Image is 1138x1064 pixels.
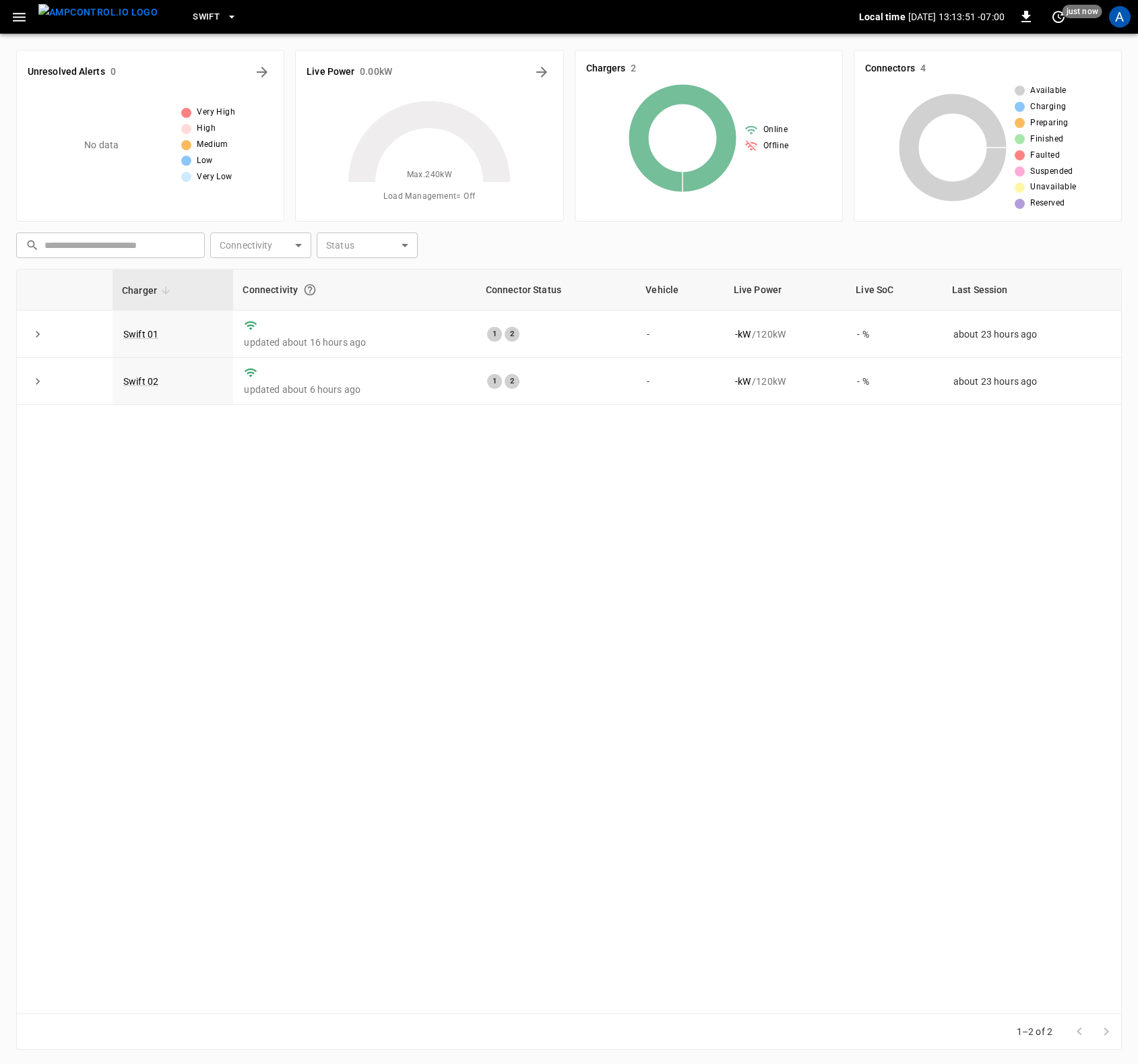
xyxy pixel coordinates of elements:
button: Swift [187,4,243,30]
th: Live SoC [846,270,942,311]
h6: Connectors [865,61,915,76]
td: - [636,358,724,405]
span: Finished [1030,133,1063,146]
span: Load Management = Off [383,190,475,204]
span: Reserved [1030,197,1065,210]
p: updated about 16 hours ago [244,336,465,349]
th: Live Power [724,270,847,311]
td: about 23 hours ago [943,311,1121,358]
button: set refresh interval [1048,6,1069,28]
p: Local time [859,10,906,24]
a: Swift 01 [123,329,158,340]
h6: 2 [631,61,636,76]
div: 1 [487,327,502,342]
span: Very High [197,106,235,119]
span: Swift [193,9,220,25]
span: Very Low [197,170,232,184]
td: - % [846,311,942,358]
span: Preparing [1030,117,1069,130]
span: Available [1030,84,1067,98]
span: Charging [1030,100,1066,114]
button: expand row [28,371,48,392]
span: Max. 240 kW [407,168,453,182]
span: High [197,122,216,135]
h6: 0 [110,65,116,80]
div: profile-icon [1109,6,1131,28]
span: Suspended [1030,165,1073,179]
p: - kW [735,375,751,388]
div: 2 [505,374,519,389]
a: Swift 02 [123,376,158,387]
h6: Live Power [307,65,354,80]
td: - [636,311,724,358]
p: [DATE] 13:13:51 -07:00 [908,10,1005,24]
span: Charger [122,282,175,299]
button: Connection between the charger and our software. [298,278,322,302]
h6: Chargers [586,61,626,76]
td: - % [846,358,942,405]
span: just now [1063,5,1102,18]
div: 2 [505,327,519,342]
h6: 4 [920,61,926,76]
p: - kW [735,327,751,341]
p: updated about 6 hours ago [244,383,465,396]
span: Medium [197,138,228,152]
div: / 120 kW [735,375,836,388]
h6: Unresolved Alerts [28,65,105,80]
span: Low [197,154,212,168]
th: Last Session [943,270,1121,311]
div: / 120 kW [735,327,836,341]
span: Unavailable [1030,181,1076,194]
img: ampcontrol.io logo [38,4,158,21]
div: Connectivity [243,278,466,302]
span: Online [763,123,788,137]
h6: 0.00 kW [360,65,392,80]
th: Vehicle [636,270,724,311]
span: Faulted [1030,149,1060,162]
button: Energy Overview [531,61,552,83]
button: expand row [28,324,48,344]
td: about 23 hours ago [943,358,1121,405]
span: Offline [763,139,789,153]
button: All Alerts [251,61,273,83]
p: 1–2 of 2 [1017,1025,1052,1038]
div: 1 [487,374,502,389]
th: Connector Status [476,270,637,311]
p: No data [84,138,119,152]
